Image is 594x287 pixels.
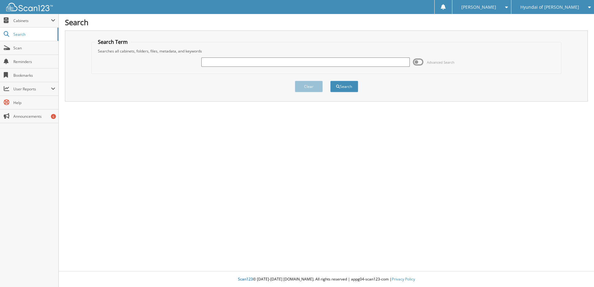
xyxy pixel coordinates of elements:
span: User Reports [13,86,51,92]
h1: Search [65,17,588,27]
span: Help [13,100,55,105]
span: Advanced Search [427,60,455,65]
img: scan123-logo-white.svg [6,3,53,11]
div: © [DATE]-[DATE] [DOMAIN_NAME]. All rights reserved | appg04-scan123-com | [59,272,594,287]
legend: Search Term [95,39,131,45]
span: Scan123 [238,276,253,282]
div: 6 [51,114,56,119]
span: Hyundai of [PERSON_NAME] [520,5,579,9]
iframe: Chat Widget [563,257,594,287]
button: Search [330,81,358,92]
span: Cabinets [13,18,51,23]
button: Clear [295,81,323,92]
span: Scan [13,45,55,51]
span: Reminders [13,59,55,64]
a: Privacy Policy [392,276,415,282]
span: Search [13,32,54,37]
span: Announcements [13,114,55,119]
span: [PERSON_NAME] [461,5,496,9]
span: Bookmarks [13,73,55,78]
div: Searches all cabinets, folders, files, metadata, and keywords [95,48,558,54]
